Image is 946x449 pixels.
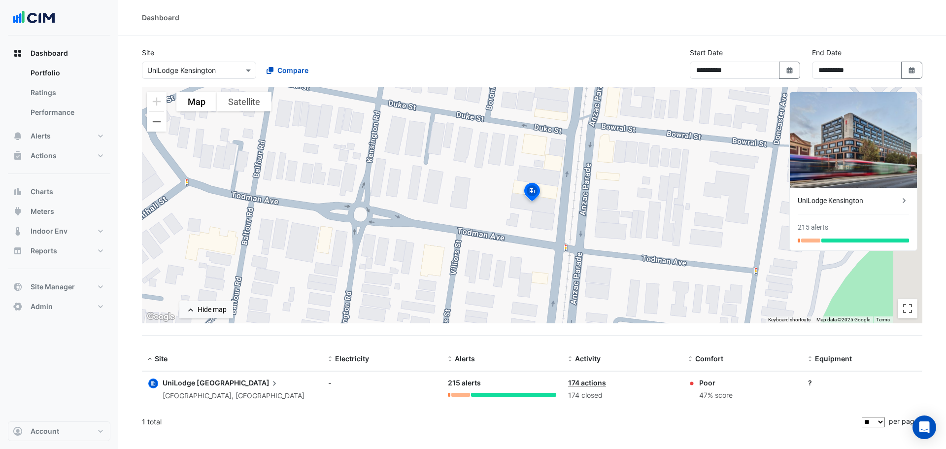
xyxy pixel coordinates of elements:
span: Indoor Env [31,226,68,236]
div: UniLodge Kensington [798,196,899,206]
button: Admin [8,297,110,316]
label: Site [142,47,154,58]
div: - [328,378,437,388]
label: End Date [812,47,842,58]
button: Hide map [179,301,233,318]
span: Map data ©2025 Google [816,317,870,322]
span: Alerts [455,354,475,363]
div: Poor [699,378,733,388]
app-icon: Admin [13,302,23,311]
button: Keyboard shortcuts [768,316,811,323]
a: Portfolio [23,63,110,83]
app-icon: Reports [13,246,23,256]
img: Google [144,311,177,323]
button: Compare [260,62,315,79]
img: site-pin-selected.svg [521,181,543,205]
div: 174 closed [568,390,676,401]
div: Hide map [198,305,227,315]
a: 174 actions [568,379,606,387]
div: [GEOGRAPHIC_DATA], [GEOGRAPHIC_DATA] [163,390,304,402]
button: Dashboard [8,43,110,63]
span: Admin [31,302,53,311]
span: Reports [31,246,57,256]
button: Charts [8,182,110,202]
button: Show satellite imagery [217,92,271,111]
button: Alerts [8,126,110,146]
span: Activity [575,354,601,363]
app-icon: Actions [13,151,23,161]
app-icon: Alerts [13,131,23,141]
button: Site Manager [8,277,110,297]
a: Performance [23,103,110,122]
span: Alerts [31,131,51,141]
button: Reports [8,241,110,261]
button: Account [8,421,110,441]
span: Meters [31,207,54,216]
span: Site Manager [31,282,75,292]
div: 1 total [142,410,860,434]
img: Company Logo [12,8,56,28]
div: Dashboard [8,63,110,126]
a: Terms (opens in new tab) [876,317,890,322]
span: Dashboard [31,48,68,58]
img: UniLodge Kensington [790,92,917,188]
a: Open this area in Google Maps (opens a new window) [144,311,177,323]
label: Start Date [690,47,723,58]
button: Indoor Env [8,221,110,241]
div: 215 alerts [798,222,828,233]
span: [GEOGRAPHIC_DATA] [197,378,279,388]
span: Charts [31,187,53,197]
div: 47% score [699,390,733,401]
span: Equipment [815,354,852,363]
span: Site [155,354,168,363]
button: Meters [8,202,110,221]
div: 215 alerts [448,378,556,389]
span: per page [889,417,918,425]
div: ? [808,378,916,388]
fa-icon: Select Date [785,66,794,74]
button: Zoom out [147,112,167,132]
div: Dashboard [142,12,179,23]
button: Actions [8,146,110,166]
app-icon: Indoor Env [13,226,23,236]
fa-icon: Select Date [908,66,916,74]
app-icon: Site Manager [13,282,23,292]
button: Zoom in [147,92,167,111]
span: Actions [31,151,57,161]
app-icon: Charts [13,187,23,197]
span: Comfort [695,354,723,363]
span: UniLodge [163,379,195,387]
app-icon: Meters [13,207,23,216]
button: Show street map [176,92,217,111]
a: Ratings [23,83,110,103]
span: Compare [277,65,308,75]
button: Toggle fullscreen view [898,299,917,318]
span: Account [31,426,59,436]
div: Open Intercom Messenger [912,415,936,439]
span: Electricity [335,354,369,363]
app-icon: Dashboard [13,48,23,58]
